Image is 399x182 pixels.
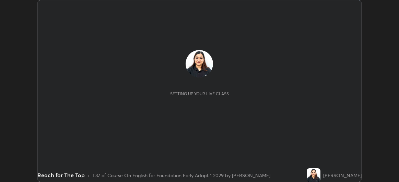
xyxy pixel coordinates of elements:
div: Reach for The Top [37,171,85,179]
img: d4ef75bf31ad4c7c9eed91f4f8809487.jpg [307,168,320,182]
div: L37 of Course On English for Foundation Early Adapt 1 2029 by [PERSON_NAME] [93,172,270,179]
div: Setting up your live class [170,91,229,96]
img: d4ef75bf31ad4c7c9eed91f4f8809487.jpg [186,50,213,77]
div: • [87,172,90,179]
div: [PERSON_NAME] [323,172,362,179]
